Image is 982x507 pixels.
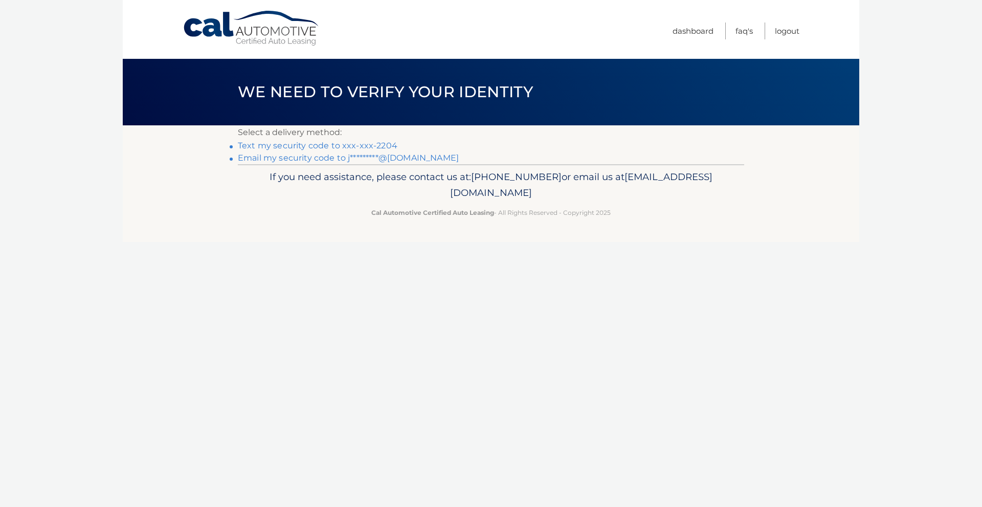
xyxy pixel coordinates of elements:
[244,207,738,218] p: - All Rights Reserved - Copyright 2025
[238,141,397,150] a: Text my security code to xxx-xxx-2204
[673,23,713,39] a: Dashboard
[775,23,799,39] a: Logout
[238,153,459,163] a: Email my security code to j*********@[DOMAIN_NAME]
[471,171,562,183] span: [PHONE_NUMBER]
[735,23,753,39] a: FAQ's
[238,82,533,101] span: We need to verify your identity
[183,10,321,47] a: Cal Automotive
[371,209,494,216] strong: Cal Automotive Certified Auto Leasing
[244,169,738,202] p: If you need assistance, please contact us at: or email us at
[238,125,744,140] p: Select a delivery method:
